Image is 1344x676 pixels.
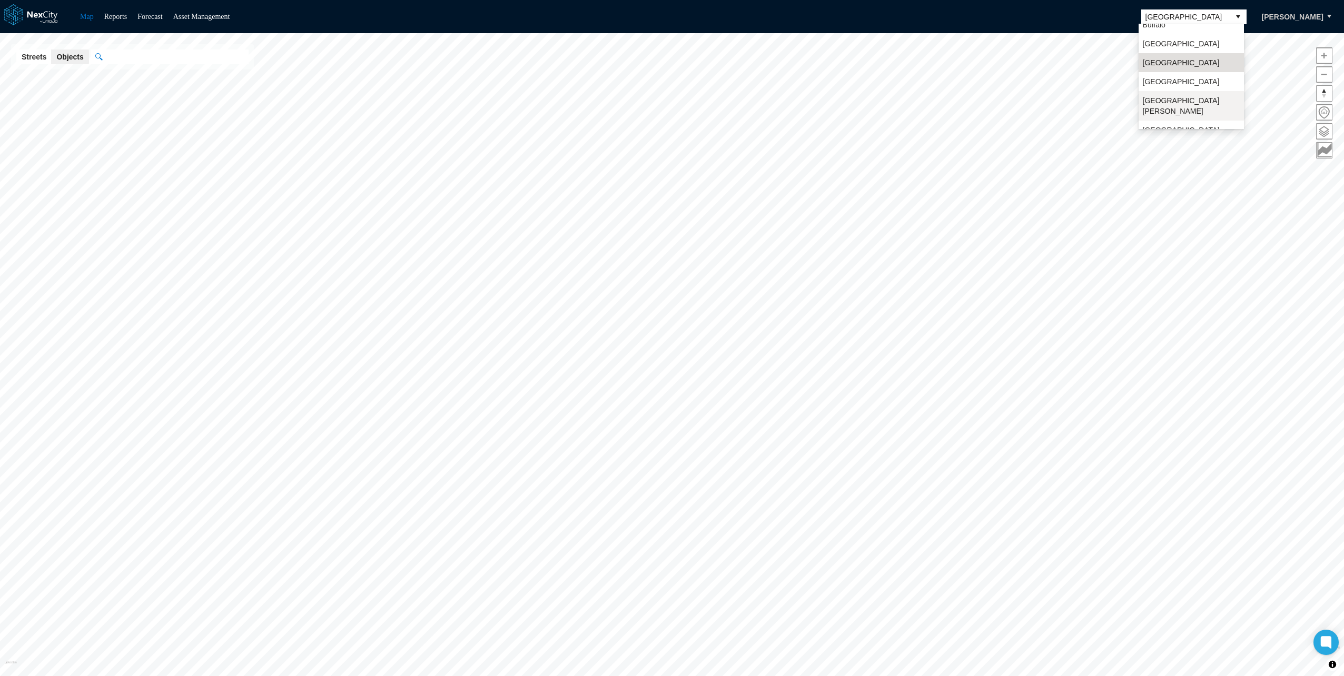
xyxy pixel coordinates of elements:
span: [GEOGRAPHIC_DATA] [1143,125,1220,135]
a: Asset Management [173,13,230,21]
span: Streets [22,52,46,62]
button: Objects [51,49,88,64]
button: Streets [16,49,52,64]
button: Layers management [1316,123,1332,140]
button: Zoom in [1316,47,1332,64]
span: Zoom in [1317,48,1332,63]
span: Objects [56,52,83,62]
button: Toggle attribution [1326,658,1339,671]
span: [GEOGRAPHIC_DATA] [1143,38,1220,49]
span: Reset bearing to north [1317,86,1332,101]
a: Reports [104,13,127,21]
span: [GEOGRAPHIC_DATA][PERSON_NAME] [1143,95,1240,116]
span: [GEOGRAPHIC_DATA] [1145,12,1226,22]
button: select [1230,9,1247,24]
a: Mapbox homepage [5,661,17,673]
button: Reset bearing to north [1316,85,1332,102]
button: Home [1316,104,1332,121]
span: Toggle attribution [1329,659,1336,670]
span: Buffalo [1143,19,1165,30]
span: [GEOGRAPHIC_DATA] [1143,76,1220,87]
button: Zoom out [1316,66,1332,83]
a: Forecast [137,13,162,21]
span: [PERSON_NAME] [1262,12,1323,22]
a: Map [80,13,94,21]
span: [GEOGRAPHIC_DATA] [1143,57,1220,68]
button: [PERSON_NAME] [1251,8,1335,26]
button: Key metrics [1316,142,1332,158]
span: Zoom out [1317,67,1332,82]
